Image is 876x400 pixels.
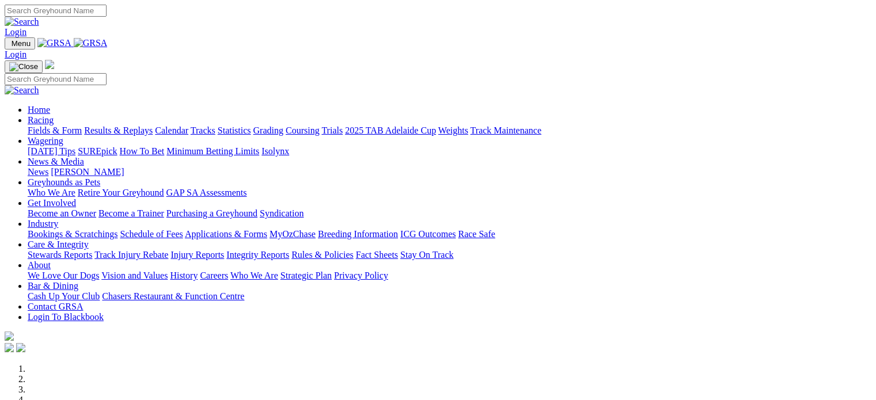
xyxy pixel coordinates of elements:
a: Syndication [260,208,304,218]
a: Chasers Restaurant & Function Centre [102,291,244,301]
a: Tracks [191,125,215,135]
a: How To Bet [120,146,165,156]
a: Bookings & Scratchings [28,229,117,239]
div: News & Media [28,167,871,177]
a: Integrity Reports [226,250,289,260]
div: Industry [28,229,871,239]
a: Purchasing a Greyhound [166,208,257,218]
a: 2025 TAB Adelaide Cup [345,125,436,135]
input: Search [5,73,107,85]
a: Who We Are [28,188,75,197]
a: Stay On Track [400,250,453,260]
a: Race Safe [458,229,495,239]
a: Stewards Reports [28,250,92,260]
a: Cash Up Your Club [28,291,100,301]
a: Isolynx [261,146,289,156]
input: Search [5,5,107,17]
img: GRSA [37,38,71,48]
a: Results & Replays [84,125,153,135]
div: Get Involved [28,208,871,219]
a: Schedule of Fees [120,229,183,239]
a: Industry [28,219,58,228]
a: Become a Trainer [98,208,164,218]
img: logo-grsa-white.png [5,332,14,341]
a: Care & Integrity [28,239,89,249]
a: Privacy Policy [334,271,388,280]
img: facebook.svg [5,343,14,352]
a: [DATE] Tips [28,146,75,156]
a: MyOzChase [270,229,316,239]
a: History [170,271,198,280]
a: Fact Sheets [356,250,398,260]
a: Login [5,27,26,37]
a: Home [28,105,50,115]
a: Retire Your Greyhound [78,188,164,197]
a: News [28,167,48,177]
a: Become an Owner [28,208,96,218]
a: Vision and Values [101,271,168,280]
a: Who We Are [230,271,278,280]
a: Greyhounds as Pets [28,177,100,187]
a: Calendar [155,125,188,135]
a: Coursing [286,125,320,135]
a: Wagering [28,136,63,146]
a: Rules & Policies [291,250,354,260]
a: Weights [438,125,468,135]
a: Minimum Betting Limits [166,146,259,156]
a: Trials [321,125,343,135]
a: Careers [200,271,228,280]
a: ICG Outcomes [400,229,456,239]
a: Racing [28,115,54,125]
a: Fields & Form [28,125,82,135]
a: [PERSON_NAME] [51,167,124,177]
a: Grading [253,125,283,135]
div: Racing [28,125,871,136]
div: Care & Integrity [28,250,871,260]
span: Menu [12,39,31,48]
a: Injury Reports [170,250,224,260]
a: GAP SA Assessments [166,188,247,197]
a: News & Media [28,157,84,166]
div: Greyhounds as Pets [28,188,871,198]
a: Get Involved [28,198,76,208]
img: logo-grsa-white.png [45,60,54,69]
a: Statistics [218,125,251,135]
a: We Love Our Dogs [28,271,99,280]
div: About [28,271,871,281]
div: Bar & Dining [28,291,871,302]
a: Login [5,49,26,59]
img: Close [9,62,38,71]
img: Search [5,85,39,96]
img: twitter.svg [16,343,25,352]
a: Track Maintenance [471,125,541,135]
a: About [28,260,51,270]
a: Track Injury Rebate [94,250,168,260]
a: Applications & Forms [185,229,267,239]
button: Toggle navigation [5,60,43,73]
div: Wagering [28,146,871,157]
a: SUREpick [78,146,117,156]
a: Bar & Dining [28,281,78,291]
a: Strategic Plan [280,271,332,280]
button: Toggle navigation [5,37,35,49]
a: Contact GRSA [28,302,83,311]
img: Search [5,17,39,27]
img: GRSA [74,38,108,48]
a: Breeding Information [318,229,398,239]
a: Login To Blackbook [28,312,104,322]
